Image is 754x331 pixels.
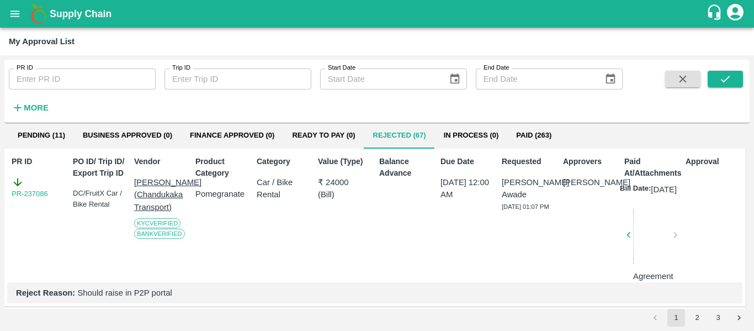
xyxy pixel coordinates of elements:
[50,8,111,19] b: Supply Chain
[484,64,509,72] label: End Date
[600,69,621,90] button: Choose date
[444,69,465,90] button: Choose date
[725,2,745,25] div: account of current user
[12,156,68,167] p: PR ID
[620,183,651,196] p: Bill Date:
[706,4,725,24] div: customer-support
[12,188,48,199] a: PR-237086
[172,64,190,72] label: Trip ID
[16,287,734,299] p: Should raise in P2P portal
[667,309,685,327] button: page 1
[730,309,748,327] button: Go to next page
[73,156,130,179] p: PO ID/ Trip ID/ Export Trip ID
[134,176,191,213] p: [PERSON_NAME] (Chandukaka Transport)
[28,3,50,25] img: logo
[563,176,620,188] p: [PERSON_NAME]
[318,188,375,201] p: ( Bill )
[283,122,364,149] button: Ready To Pay (0)
[563,156,620,167] p: Approvers
[9,122,74,149] button: Pending (11)
[328,64,355,72] label: Start Date
[633,270,671,282] p: Agreement
[435,122,508,149] button: In Process (0)
[502,203,549,210] span: [DATE] 01:07 PM
[507,122,560,149] button: Paid (263)
[73,188,130,209] div: DC/FruitX Car / Bike Rental
[440,176,497,201] p: [DATE] 12:00 AM
[164,69,311,90] input: Enter Trip ID
[2,1,28,27] button: open drawer
[502,156,559,167] p: Requested
[379,156,436,179] p: Balance Advance
[9,98,51,117] button: More
[50,6,706,22] a: Supply Chain
[16,288,75,297] b: Reject Reason:
[476,69,596,90] input: End Date
[364,122,435,149] button: Rejected (67)
[318,176,375,188] p: ₹ 24000
[9,34,75,49] div: My Approval List
[24,103,49,112] strong: More
[257,156,314,167] p: Category
[134,218,180,228] span: KYC Verified
[74,122,181,149] button: Business Approved (0)
[9,69,156,90] input: Enter PR ID
[318,156,375,167] p: Value (Type)
[709,309,727,327] button: Go to page 3
[17,64,33,72] label: PR ID
[651,183,677,196] p: [DATE]
[624,156,681,179] p: Paid At/Attachments
[181,122,283,149] button: Finance Approved (0)
[134,156,191,167] p: Vendor
[440,156,497,167] p: Due Date
[502,176,559,201] p: [PERSON_NAME] Awade
[645,309,750,327] nav: pagination navigation
[195,188,252,200] p: Pomegranate
[195,156,252,179] p: Product Category
[134,229,185,239] span: Bank Verified
[320,69,440,90] input: Start Date
[257,176,314,201] p: Car / Bike Rental
[686,156,742,167] p: Approval
[688,309,706,327] button: Go to page 2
